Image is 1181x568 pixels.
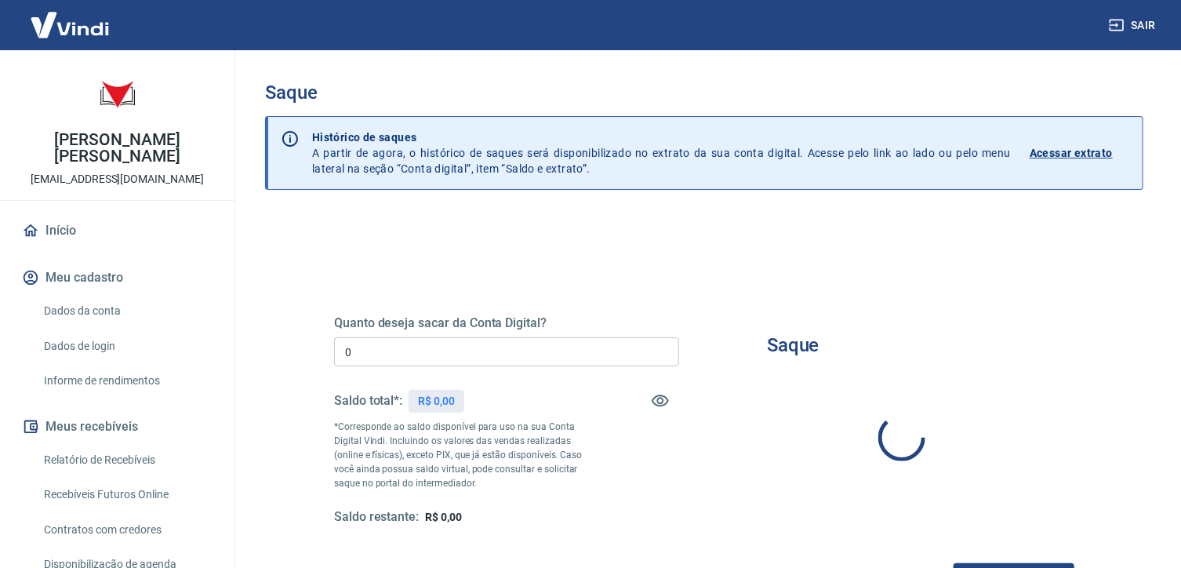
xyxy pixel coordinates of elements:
a: Dados de login [38,330,216,362]
button: Sair [1106,11,1162,40]
h3: Saque [767,334,819,356]
p: R$ 0,00 [418,393,455,410]
span: R$ 0,00 [425,511,462,523]
a: Dados da conta [38,295,216,327]
p: Acessar extrato [1030,145,1113,161]
img: Vindi [19,1,121,49]
a: Informe de rendimentos [38,365,216,397]
a: Acessar extrato [1030,129,1130,177]
a: Contratos com credores [38,514,216,546]
a: Recebíveis Futuros Online [38,479,216,511]
button: Meus recebíveis [19,410,216,444]
button: Meu cadastro [19,260,216,295]
img: a5dbdfb1-e433-4c68-8643-e7b0d1ab328d.jpeg [86,63,149,126]
p: A partir de agora, o histórico de saques será disponibilizado no extrato da sua conta digital. Ac... [312,129,1011,177]
p: *Corresponde ao saldo disponível para uso na sua Conta Digital Vindi. Incluindo os valores das ve... [334,420,593,490]
a: Relatório de Recebíveis [38,444,216,476]
p: [EMAIL_ADDRESS][DOMAIN_NAME] [31,171,204,188]
h5: Saldo restante: [334,509,419,526]
h3: Saque [265,82,1143,104]
h5: Saldo total*: [334,393,402,409]
p: Histórico de saques [312,129,1011,145]
h5: Quanto deseja sacar da Conta Digital? [334,315,679,331]
p: [PERSON_NAME] [PERSON_NAME] [13,132,222,165]
a: Início [19,213,216,248]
